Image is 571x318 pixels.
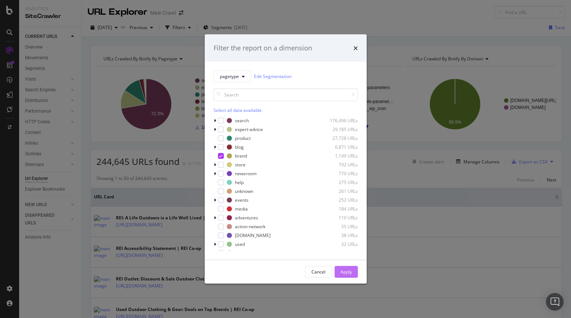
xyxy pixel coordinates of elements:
button: Cancel [305,266,332,278]
div: Select all data available [214,107,358,113]
button: Apply [335,266,358,278]
div: unknown [235,188,253,194]
div: media [235,206,248,212]
div: 110 URLs [322,215,358,221]
div: membership [235,250,261,256]
div: Cancel [311,269,325,275]
input: Search [214,88,358,101]
div: help [235,179,244,185]
div: 32 URLs [322,241,358,247]
div: 6,871 URLs [322,144,358,150]
div: events [235,197,249,203]
div: 252 URLs [322,197,358,203]
div: times [353,43,358,53]
div: expert-advice [235,126,263,132]
div: 261 URLs [322,188,358,194]
div: 770 URLs [322,170,358,177]
div: 38 URLs [322,232,358,239]
div: 55 URLs [322,223,358,230]
div: 29 URLs [322,250,358,256]
div: action-network [235,223,265,230]
div: adventures [235,215,258,221]
div: modal [205,35,367,284]
div: product [235,135,251,141]
div: 184 URLs [322,206,358,212]
div: blog [235,144,244,150]
div: 27,728 URLs [322,135,358,141]
div: store [235,162,246,168]
div: Filter the report on a dimension [214,43,312,53]
div: newsroom [235,170,257,177]
div: search [235,117,249,124]
button: pagetype [214,70,251,82]
div: used [235,241,245,247]
div: Apply [341,269,352,275]
div: 29,185 URLs [322,126,358,132]
a: Edit Segmentation [254,73,292,80]
span: pagetype [220,73,239,79]
div: 1,149 URLs [322,153,358,159]
div: 275 URLs [322,179,358,185]
div: Open Intercom Messenger [546,293,564,311]
div: [DOMAIN_NAME] [235,232,271,239]
div: 176,496 URLs [322,117,358,124]
div: brand [235,153,247,159]
div: 792 URLs [322,162,358,168]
